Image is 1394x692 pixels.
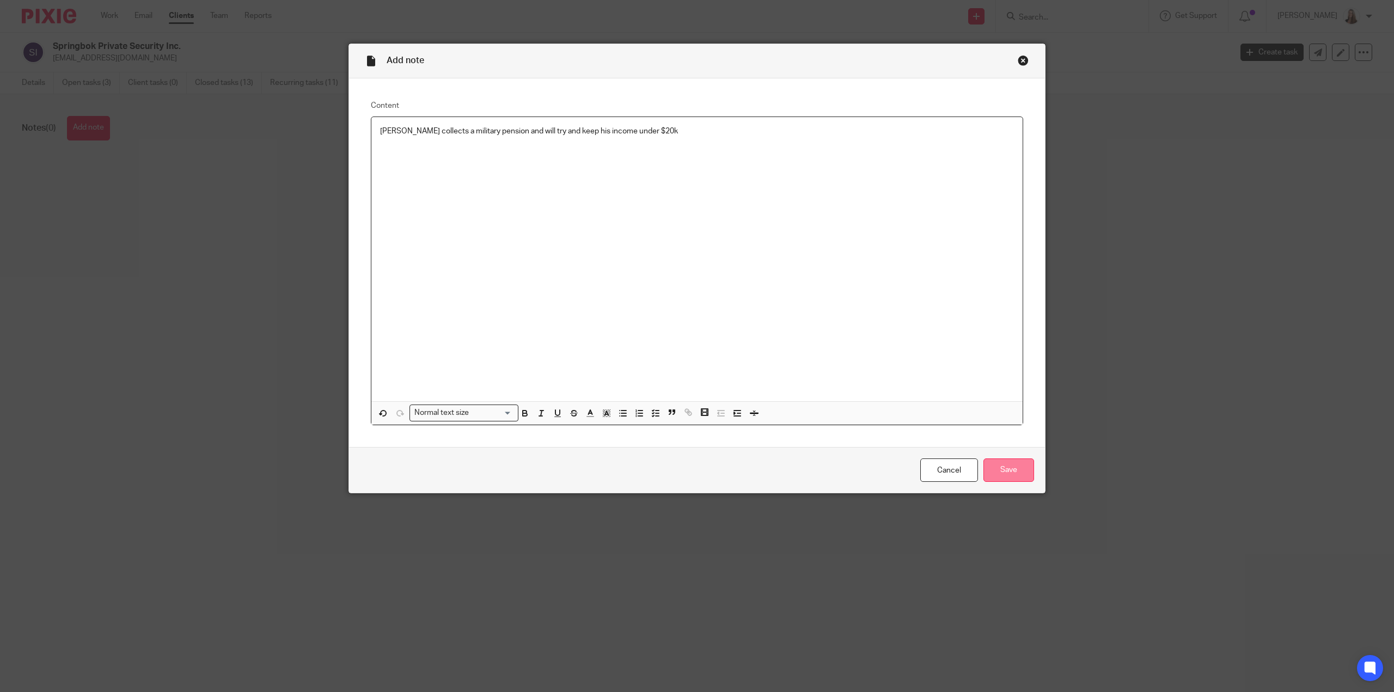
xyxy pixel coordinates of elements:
[920,458,978,482] a: Cancel
[387,56,424,65] span: Add note
[983,458,1034,482] input: Save
[371,100,1023,111] label: Content
[380,126,1014,137] p: [PERSON_NAME] collects a military pension and will try and keep his income under $20k
[412,407,472,419] span: Normal text size
[473,407,512,419] input: Search for option
[1018,55,1029,66] div: Close this dialog window
[409,405,518,421] div: Search for option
